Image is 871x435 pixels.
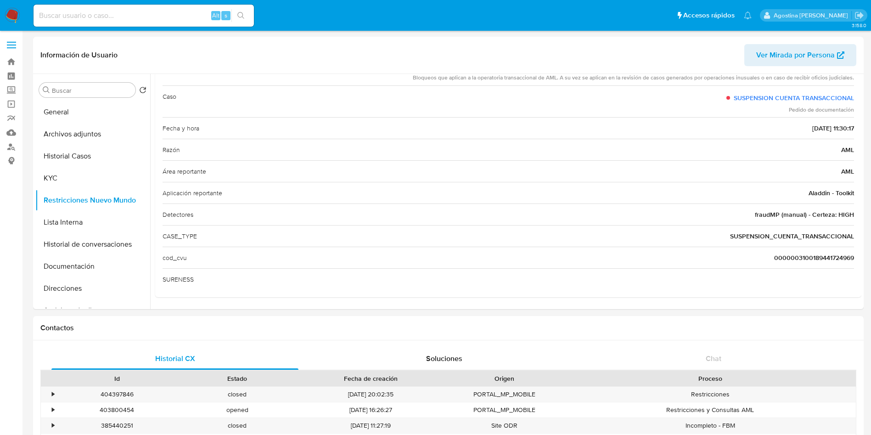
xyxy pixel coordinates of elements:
div: 385440251 [57,418,177,433]
button: Lista Interna [35,211,150,233]
div: 404397846 [57,387,177,402]
div: opened [177,402,298,418]
div: PORTAL_MP_MOBILE [444,387,565,402]
button: search-icon [231,9,250,22]
input: Buscar usuario o caso... [34,10,254,22]
div: [DATE] 16:26:27 [298,402,444,418]
div: Origen [451,374,558,383]
div: Fecha de creación [304,374,438,383]
button: Volver al orden por defecto [139,86,146,96]
button: Documentación [35,255,150,277]
button: Archivos adjuntos [35,123,150,145]
div: closed [177,418,298,433]
div: • [52,421,54,430]
a: Notificaciones [744,11,752,19]
h1: Contactos [40,323,856,333]
div: Proceso [571,374,849,383]
button: Ver Mirada por Persona [744,44,856,66]
p: agostina.faruolo@mercadolibre.com [774,11,851,20]
button: General [35,101,150,123]
input: Buscar [52,86,132,95]
div: closed [177,387,298,402]
span: Alt [212,11,219,20]
button: Restricciones Nuevo Mundo [35,189,150,211]
a: Salir [854,11,864,20]
span: Ver Mirada por Persona [756,44,835,66]
button: Direcciones [35,277,150,299]
button: Historial de conversaciones [35,233,150,255]
span: s [225,11,227,20]
div: Restricciones [565,387,856,402]
div: Site ODR [444,418,565,433]
div: • [52,406,54,414]
div: Estado [184,374,291,383]
div: • [52,390,54,399]
span: Soluciones [426,353,462,364]
button: Buscar [43,86,50,94]
button: KYC [35,167,150,189]
button: Historial Casos [35,145,150,167]
div: Id [63,374,171,383]
div: [DATE] 20:02:35 [298,387,444,402]
span: Accesos rápidos [683,11,735,20]
h1: Información de Usuario [40,51,118,60]
span: Historial CX [155,353,195,364]
div: 403800454 [57,402,177,418]
div: [DATE] 11:27:19 [298,418,444,433]
div: Restricciones y Consultas AML [565,402,856,418]
span: Chat [706,353,721,364]
div: PORTAL_MP_MOBILE [444,402,565,418]
div: Incompleto - FBM [565,418,856,433]
button: Anticipos de dinero [35,299,150,322]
